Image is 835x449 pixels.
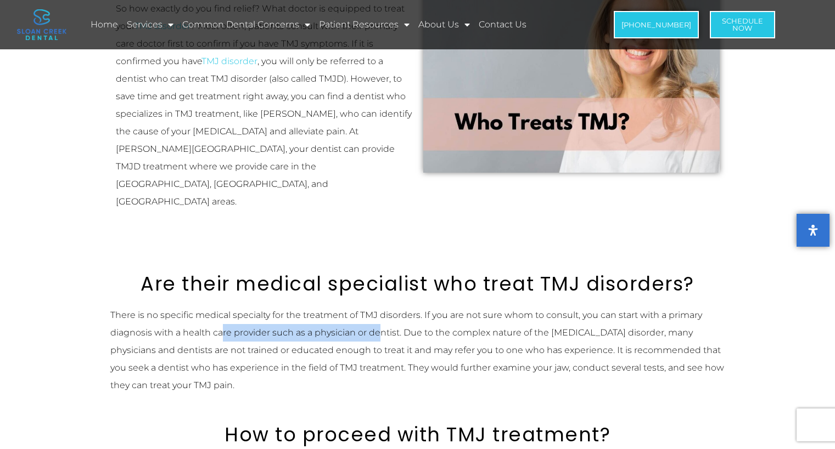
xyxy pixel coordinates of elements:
[201,56,257,66] a: TMJ disorder
[110,306,725,394] p: There is no specific medical specialty for the treatment of TMJ disorders. If you are not sure wh...
[614,11,699,38] a: [PHONE_NUMBER]
[722,18,763,32] span: Schedule Now
[621,21,691,29] span: [PHONE_NUMBER]
[89,12,573,37] nav: Menu
[110,272,725,295] h2: Are their medical specialist who treat TMJ disorders?
[797,214,830,247] button: Open Accessibility Panel
[17,9,66,40] img: logo
[181,12,312,37] a: Common Dental Concerns
[477,12,528,37] a: Contact Us
[89,12,120,37] a: Home
[125,12,175,37] a: Services
[710,11,775,38] a: ScheduleNow
[417,12,472,37] a: About Us
[110,423,725,446] h2: How to proceed with TMJ treatment?
[317,12,411,37] a: Patient Resources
